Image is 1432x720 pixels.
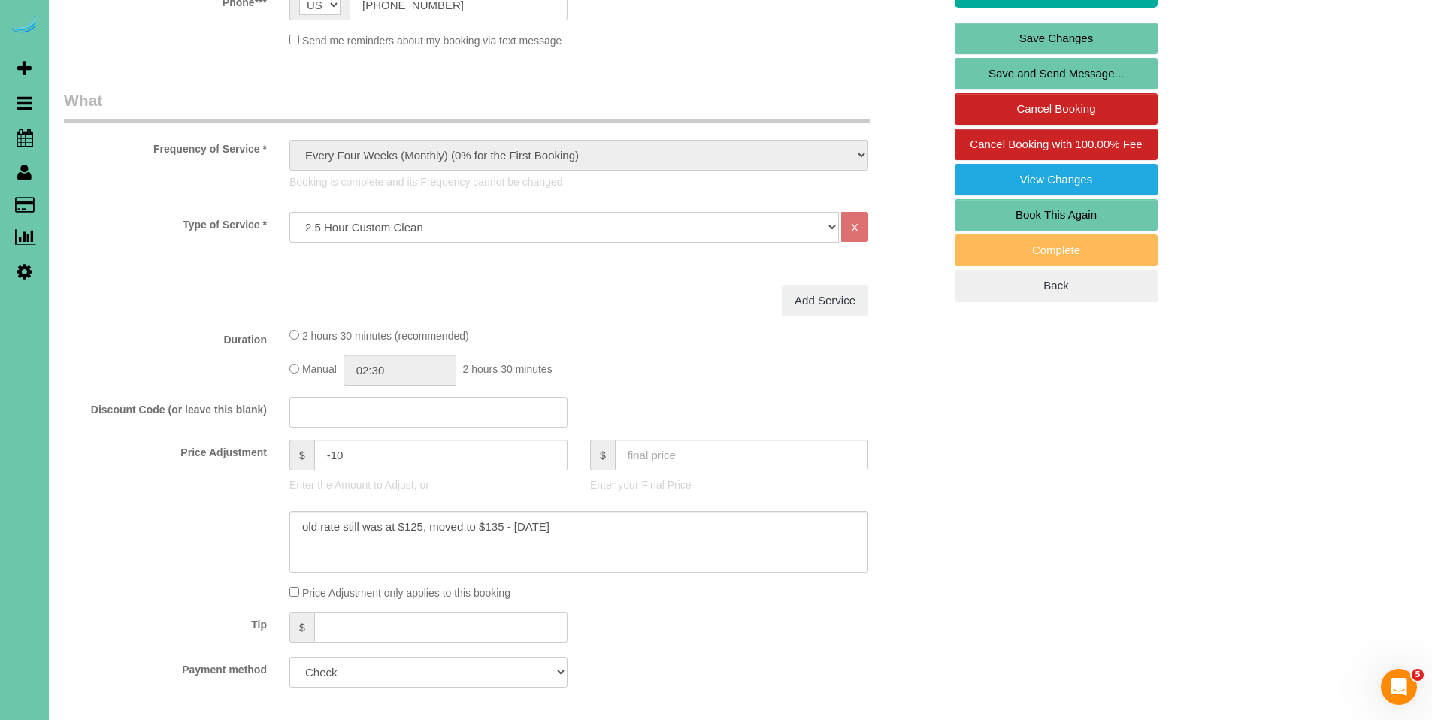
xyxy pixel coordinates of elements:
span: Price Adjustment only applies to this booking [302,587,510,599]
input: final price [615,440,868,470]
span: 2 hours 30 minutes [463,364,553,376]
span: $ [289,440,314,470]
label: Payment method [53,657,278,677]
legend: What [64,89,870,123]
label: Frequency of Service * [53,136,278,156]
a: Add Service [782,285,868,316]
a: Book This Again [955,199,1158,231]
p: Enter your Final Price [590,477,868,492]
span: Cancel Booking with 100.00% Fee [970,138,1142,150]
label: Price Adjustment [53,440,278,460]
span: 2 hours 30 minutes (recommended) [302,330,469,342]
a: Cancel Booking [955,93,1158,125]
a: Cancel Booking with 100.00% Fee [955,129,1158,160]
span: $ [590,440,615,470]
a: Back [955,270,1158,301]
img: Automaid Logo [9,15,39,36]
a: Save Changes [955,23,1158,54]
label: Discount Code (or leave this blank) [53,397,278,417]
span: Manual [302,364,337,376]
iframe: Intercom live chat [1381,669,1417,705]
p: Booking is complete and its Frequency cannot be changed [289,174,868,189]
a: View Changes [955,164,1158,195]
label: Type of Service * [53,212,278,232]
span: Send me reminders about my booking via text message [302,35,562,47]
span: 5 [1412,669,1424,681]
label: Tip [53,612,278,632]
p: Enter the Amount to Adjust, or [289,477,568,492]
label: Duration [53,327,278,347]
a: Save and Send Message... [955,58,1158,89]
span: $ [289,612,314,643]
